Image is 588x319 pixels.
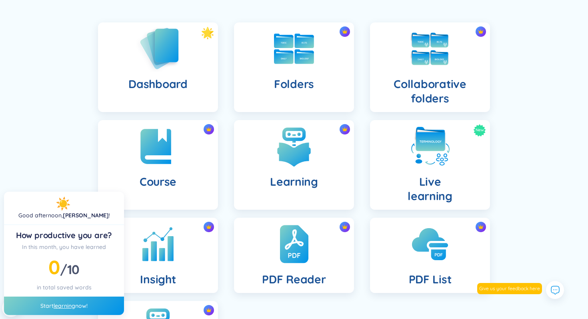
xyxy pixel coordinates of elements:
[10,230,118,241] div: How productive you are?
[67,261,80,277] span: 10
[376,77,484,106] h4: Collaborative folders
[18,212,63,219] span: Good afternoon ,
[226,22,362,112] a: crown iconFolders
[270,175,318,189] h4: Learning
[262,272,326,287] h4: PDF Reader
[54,302,75,309] a: learning
[362,120,498,210] a: NewLivelearning
[362,218,498,293] a: crown iconPDF List
[226,218,362,293] a: crown iconPDF Reader
[90,120,226,210] a: crown iconCourse
[63,212,109,219] a: [PERSON_NAME]
[10,283,118,292] div: in total saved words
[140,175,176,189] h4: Course
[90,22,226,112] a: Dashboard
[476,124,484,136] span: New
[90,218,226,293] a: crown iconInsight
[4,297,124,315] div: Start now!
[478,29,484,34] img: crown icon
[206,224,212,230] img: crown icon
[408,175,452,203] h4: Live learning
[409,272,452,287] h4: PDF List
[274,77,314,91] h4: Folders
[48,255,60,279] span: 0
[226,120,362,210] a: crown iconLearning
[362,22,498,112] a: crown iconCollaborative folders
[206,126,212,132] img: crown icon
[478,224,484,230] img: crown icon
[18,211,110,220] div: !
[10,243,118,251] div: In this month, you have learned
[342,224,348,230] img: crown icon
[342,29,348,34] img: crown icon
[206,307,212,313] img: crown icon
[140,272,176,287] h4: Insight
[60,261,80,277] span: /
[342,126,348,132] img: crown icon
[128,77,187,91] h4: Dashboard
